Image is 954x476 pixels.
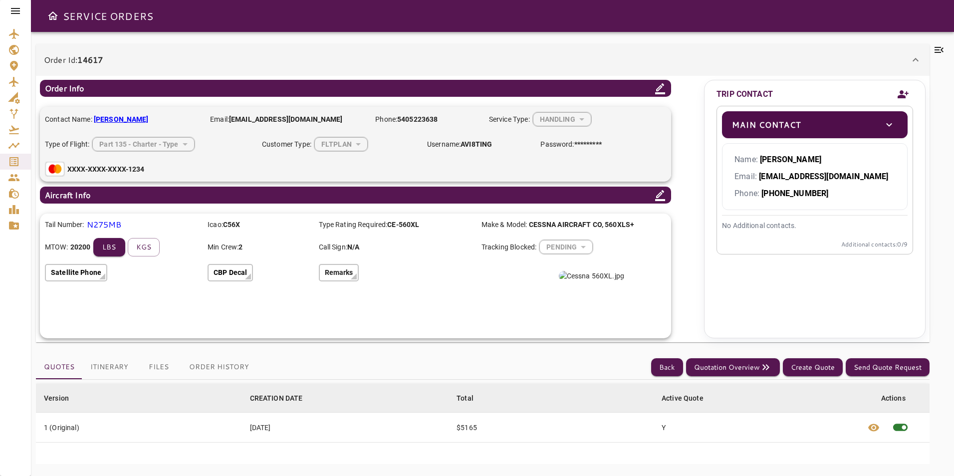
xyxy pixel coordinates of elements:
[136,355,181,379] button: Files
[93,238,125,256] button: lbs
[128,238,160,256] button: kgs
[43,6,63,26] button: Open drawer
[461,140,492,148] b: AVI8TING
[881,116,898,133] button: toggle
[481,220,585,230] p: Make & Model:
[893,83,913,106] button: Add new contact
[36,76,930,342] div: Order Id:14617
[732,119,801,131] p: Main Contact
[250,392,303,404] div: CREATION DATE
[539,234,593,260] div: HANDLING
[734,154,895,166] p: Name:
[559,271,624,281] img: Cessna 560XL.jpg
[375,114,478,125] p: Phone:
[760,155,821,164] b: [PERSON_NAME]
[886,413,915,442] span: This quote is already active
[45,189,90,201] p: Aircraft Info
[70,242,91,252] b: 20200
[250,392,316,404] span: CREATION DATE
[862,413,886,442] button: View quote details
[759,172,888,181] b: [EMAIL_ADDRESS][DOMAIN_NAME]
[94,115,149,123] b: [PERSON_NAME]
[44,54,103,66] p: Order Id:
[208,242,311,252] p: Min Crew:
[45,82,84,94] p: Order Info
[44,392,82,404] span: Version
[36,44,930,76] div: Order Id:14617
[481,239,637,254] div: Tracking Blocked:
[662,392,704,404] div: Active Quote
[82,355,136,379] button: Itinerary
[51,267,101,278] p: Satellite Phone
[319,220,474,230] p: Type Rating Required:
[734,188,895,200] p: Phone:
[457,392,486,404] span: Total
[783,358,843,377] button: Create Quote
[319,242,474,252] p: Call Sign:
[662,392,716,404] span: Active Quote
[449,413,654,443] td: $5165
[36,355,82,379] button: Quotes
[77,54,103,65] b: 14617
[36,413,242,443] td: 1 (Original)
[45,137,252,152] div: Type of Flight:
[45,238,200,256] div: MTOW:
[181,355,257,379] button: Order History
[45,162,65,177] img: Mastercard
[67,165,145,173] b: XXXX-XXXX-XXXX-1234
[210,114,365,125] p: Email:
[868,422,880,434] span: visibility
[63,8,153,24] h6: SERVICE ORDERS
[387,221,419,229] b: CE-560XL
[427,139,530,150] p: Username:
[654,413,859,443] td: Y
[229,115,343,123] b: [EMAIL_ADDRESS][DOMAIN_NAME]
[651,358,683,377] button: Back
[44,392,69,404] div: Version
[686,358,780,377] button: Quotation Overview
[87,219,122,231] p: N275MB
[242,413,449,443] td: [DATE]
[722,221,908,231] p: No Additional contacts.
[214,267,247,278] p: CBP Decal
[722,111,908,138] div: Main Contacttoggle
[92,131,194,157] div: HANDLING
[846,358,930,377] button: Send Quote Request
[533,106,591,132] div: HANDLING
[529,221,635,229] b: CESSNA AIRCRAFT CO , 560XLS+
[489,112,592,127] div: Service Type:
[347,243,359,251] b: N/A
[397,115,438,123] b: 5405223638
[716,88,773,100] p: TRIP CONTACT
[457,392,474,404] div: Total
[325,267,353,278] p: Remarks
[262,137,417,152] div: Customer Type:
[722,240,908,249] p: Additional contacts: 0 /9
[314,131,368,157] div: HANDLING
[734,171,895,183] p: Email:
[36,355,257,379] div: basic tabs example
[540,139,601,150] p: Password:
[223,221,240,229] b: C56X
[45,114,200,125] p: Contact Name:
[238,243,242,251] b: 2
[208,220,311,230] p: Icao:
[45,220,84,230] p: Tail Number:
[761,189,828,198] b: [PHONE_NUMBER]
